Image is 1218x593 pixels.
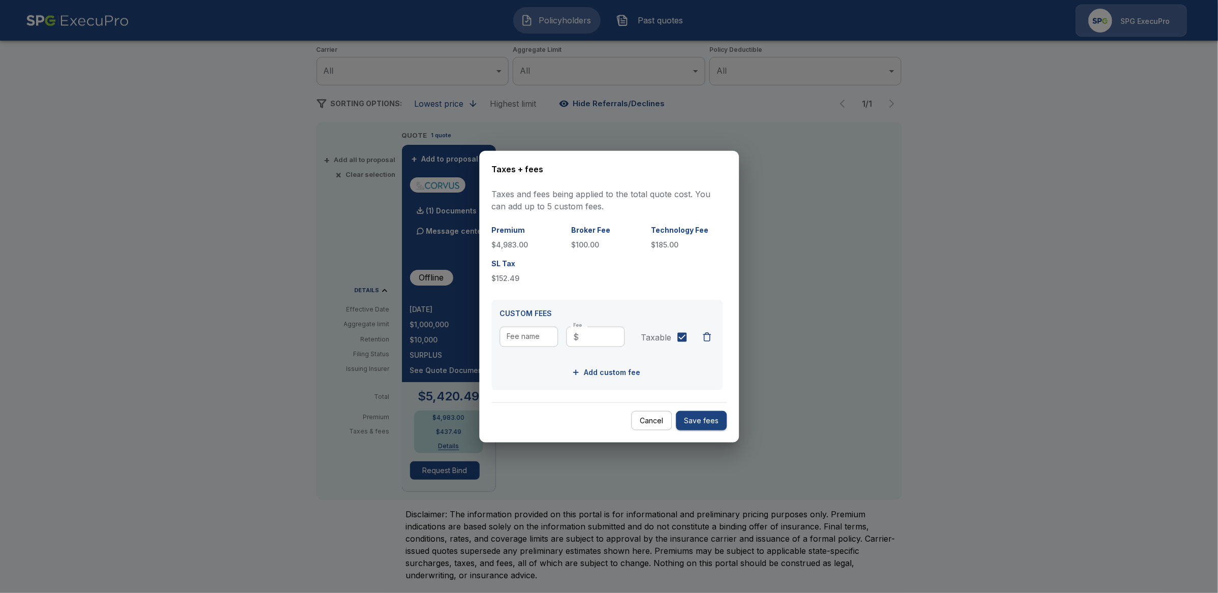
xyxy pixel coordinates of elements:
label: Fee [573,322,582,329]
p: $152.49 [491,273,563,284]
p: $ [573,331,579,343]
button: Add custom fee [570,363,644,382]
h6: Taxes + fees [491,163,727,176]
p: Broker Fee [571,225,643,235]
p: Technology Fee [651,225,723,235]
button: Cancel [631,411,672,430]
p: $100.00 [571,239,643,250]
span: Taxable [641,331,671,344]
p: CUSTOM FEES [499,308,714,319]
p: $185.00 [651,239,723,250]
p: SL Tax [491,258,563,269]
p: Premium [491,225,563,235]
button: Save fees [676,411,727,430]
p: $4,983.00 [491,239,563,250]
p: Taxes and fees being applied to the total quote cost. You can add up to 5 custom fees. [491,188,727,212]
